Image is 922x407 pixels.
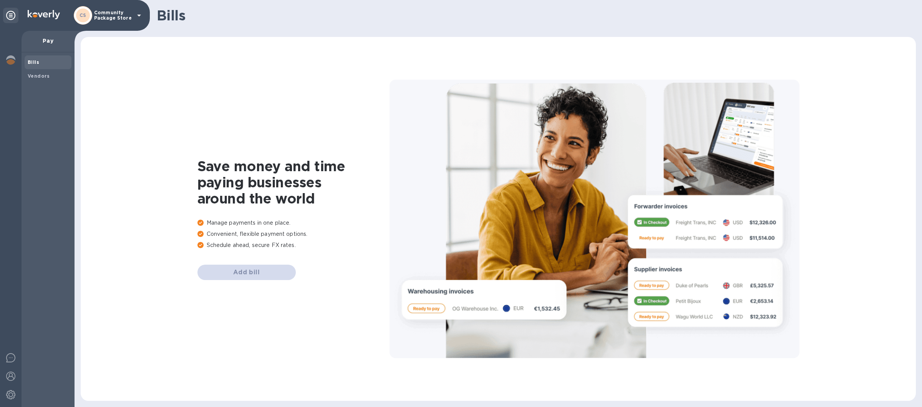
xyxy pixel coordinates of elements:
[3,8,18,23] div: Unpin categories
[28,73,50,79] b: Vendors
[157,7,910,23] h1: Bills
[197,158,390,207] h1: Save money and time paying businesses around the world
[28,59,39,65] b: Bills
[80,12,86,18] b: CS
[28,37,68,45] p: Pay
[94,10,133,21] p: Community Package Store
[28,10,60,19] img: Logo
[197,241,390,249] p: Schedule ahead, secure FX rates.
[197,219,390,227] p: Manage payments in one place.
[197,230,390,238] p: Convenient, flexible payment options.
